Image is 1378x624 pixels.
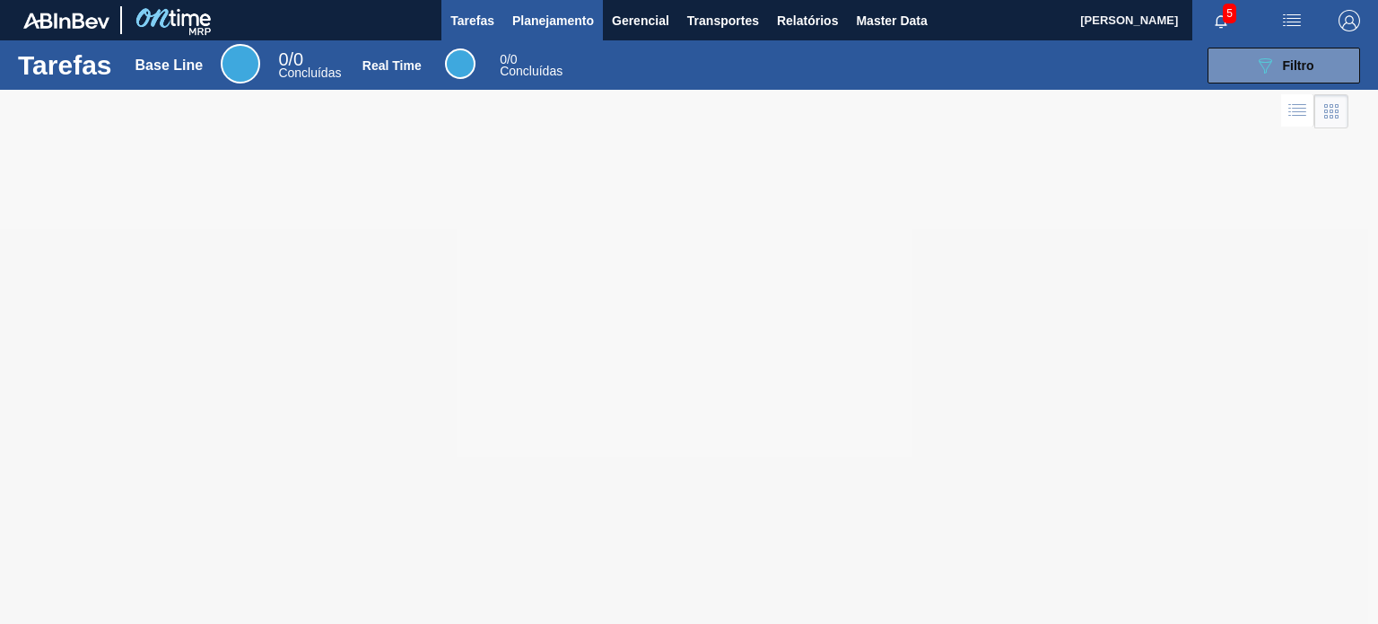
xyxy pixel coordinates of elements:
[500,54,563,77] div: Real Time
[278,52,341,79] div: Base Line
[1192,8,1250,33] button: Notificações
[450,10,494,31] span: Tarefas
[512,10,594,31] span: Planejamento
[278,66,341,80] span: Concluídas
[612,10,669,31] span: Gerencial
[500,52,517,66] span: / 0
[362,58,422,73] div: Real Time
[1283,58,1314,73] span: Filtro
[856,10,927,31] span: Master Data
[777,10,838,31] span: Relatórios
[1223,4,1236,23] span: 5
[278,49,288,69] span: 0
[135,57,204,74] div: Base Line
[221,44,260,83] div: Base Line
[278,49,303,69] span: / 0
[1208,48,1360,83] button: Filtro
[445,48,475,79] div: Real Time
[500,64,563,78] span: Concluídas
[1281,10,1303,31] img: userActions
[18,55,112,75] h1: Tarefas
[500,52,507,66] span: 0
[1339,10,1360,31] img: Logout
[687,10,759,31] span: Transportes
[23,13,109,29] img: TNhmsLtSVTkK8tSr43FrP2fwEKptu5GPRR3wAAAABJRU5ErkJggg==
